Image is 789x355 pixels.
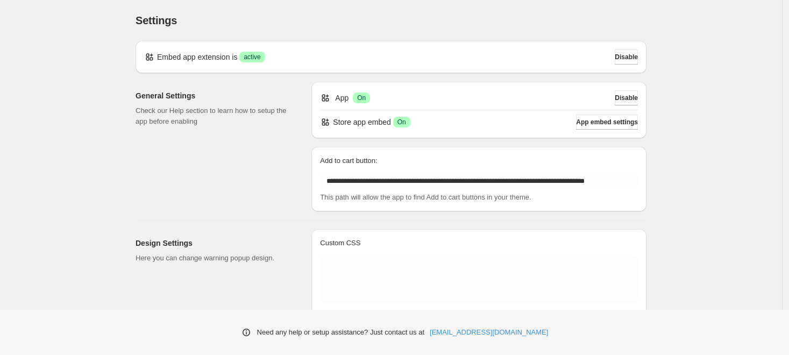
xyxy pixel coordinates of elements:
[430,327,548,338] a: [EMAIL_ADDRESS][DOMAIN_NAME]
[615,90,638,105] button: Disable
[397,118,406,126] span: On
[357,94,366,102] span: On
[136,105,294,127] p: Check our Help section to learn how to setup the app before enabling
[320,193,531,201] span: This path will allow the app to find Add to cart buttons in your theme.
[136,15,177,26] span: Settings
[333,117,390,127] p: Store app embed
[615,53,638,61] span: Disable
[615,49,638,65] button: Disable
[320,239,360,247] span: Custom CSS
[157,52,237,62] p: Embed app extension is
[335,93,349,103] p: App
[320,157,377,165] span: Add to cart button:
[136,253,294,264] p: Here you can change warning popup design.
[576,118,638,126] span: App embed settings
[136,90,294,101] h2: General Settings
[136,238,294,248] h2: Design Settings
[576,115,638,130] button: App embed settings
[244,53,260,61] span: active
[615,94,638,102] span: Disable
